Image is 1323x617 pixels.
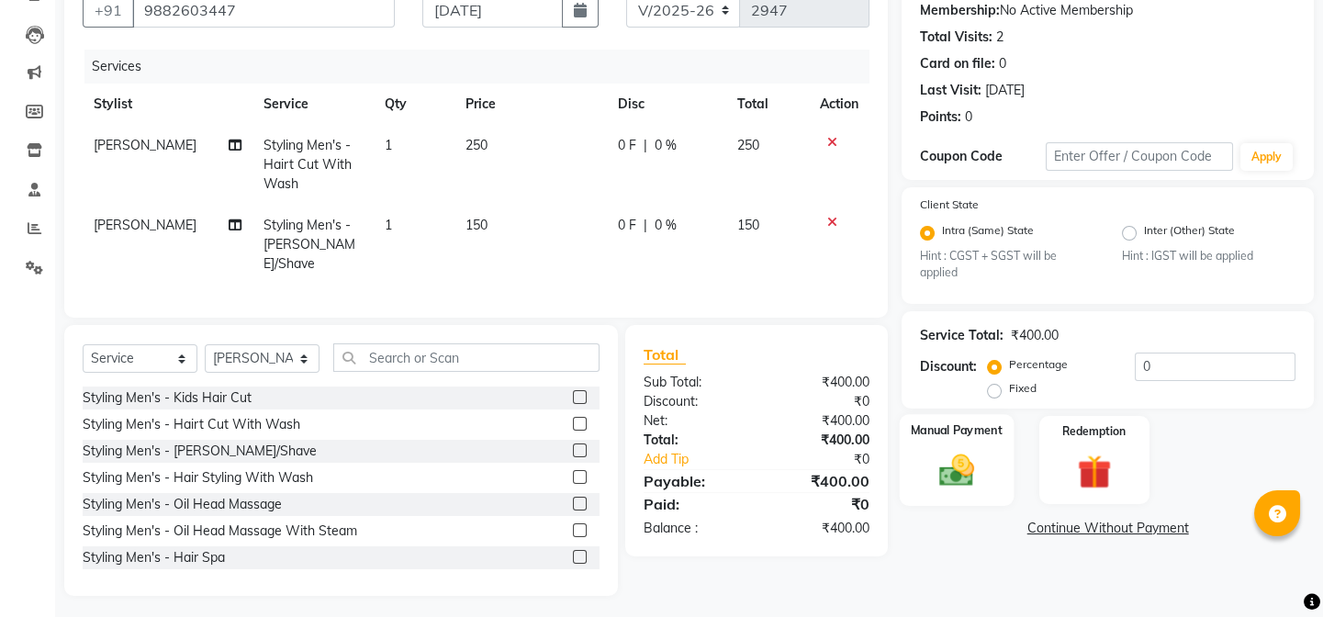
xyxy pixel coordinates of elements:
[618,216,636,235] span: 0 F
[630,493,757,515] div: Paid:
[911,422,1003,440] label: Manual Payment
[618,136,636,155] span: 0 F
[630,373,757,392] div: Sub Total:
[965,107,972,127] div: 0
[757,392,883,411] div: ₹0
[920,1,1000,20] div: Membership:
[999,54,1006,73] div: 0
[465,217,488,233] span: 150
[84,50,883,84] div: Services
[942,222,1034,244] label: Intra (Same) State
[920,28,992,47] div: Total Visits:
[94,217,196,233] span: [PERSON_NAME]
[83,388,252,408] div: Styling Men's - Kids Hair Cut
[1122,248,1295,264] small: Hint : IGST will be applied
[630,519,757,538] div: Balance :
[1144,222,1235,244] label: Inter (Other) State
[778,450,883,469] div: ₹0
[644,345,686,365] span: Total
[655,136,677,155] span: 0 %
[465,137,488,153] span: 250
[757,519,883,538] div: ₹400.00
[83,468,313,488] div: Styling Men's - Hair Styling With Wash
[630,470,757,492] div: Payable:
[757,373,883,392] div: ₹400.00
[252,84,374,125] th: Service
[905,519,1310,538] a: Continue Without Payment
[920,107,961,127] div: Points:
[757,411,883,431] div: ₹400.00
[385,217,392,233] span: 1
[454,84,608,125] th: Price
[737,137,759,153] span: 250
[374,84,454,125] th: Qty
[83,84,252,125] th: Stylist
[809,84,869,125] th: Action
[996,28,1003,47] div: 2
[920,248,1093,282] small: Hint : CGST + SGST will be applied
[985,81,1025,100] div: [DATE]
[1067,451,1122,493] img: _gift.svg
[757,493,883,515] div: ₹0
[630,392,757,411] div: Discount:
[920,326,1003,345] div: Service Total:
[83,495,282,514] div: Styling Men's - Oil Head Massage
[1009,356,1068,373] label: Percentage
[1062,423,1126,440] label: Redemption
[644,216,647,235] span: |
[644,136,647,155] span: |
[1011,326,1059,345] div: ₹400.00
[83,522,357,541] div: Styling Men's - Oil Head Massage With Steam
[726,84,809,125] th: Total
[1240,143,1293,171] button: Apply
[385,137,392,153] span: 1
[920,196,979,213] label: Client State
[263,217,355,272] span: Styling Men's - [PERSON_NAME]/Shave
[333,343,600,372] input: Search or Scan
[1009,380,1037,397] label: Fixed
[757,470,883,492] div: ₹400.00
[920,147,1045,166] div: Coupon Code
[263,137,352,192] span: Styling Men's - Hairt Cut With Wash
[920,1,1295,20] div: No Active Membership
[920,357,977,376] div: Discount:
[1046,142,1233,171] input: Enter Offer / Coupon Code
[737,217,759,233] span: 150
[94,137,196,153] span: [PERSON_NAME]
[928,451,985,491] img: _cash.svg
[83,548,225,567] div: Styling Men's - Hair Spa
[655,216,677,235] span: 0 %
[630,411,757,431] div: Net:
[607,84,726,125] th: Disc
[920,54,995,73] div: Card on file:
[630,450,778,469] a: Add Tip
[920,81,981,100] div: Last Visit:
[630,431,757,450] div: Total:
[83,415,300,434] div: Styling Men's - Hairt Cut With Wash
[757,431,883,450] div: ₹400.00
[83,442,317,461] div: Styling Men's - [PERSON_NAME]/Shave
